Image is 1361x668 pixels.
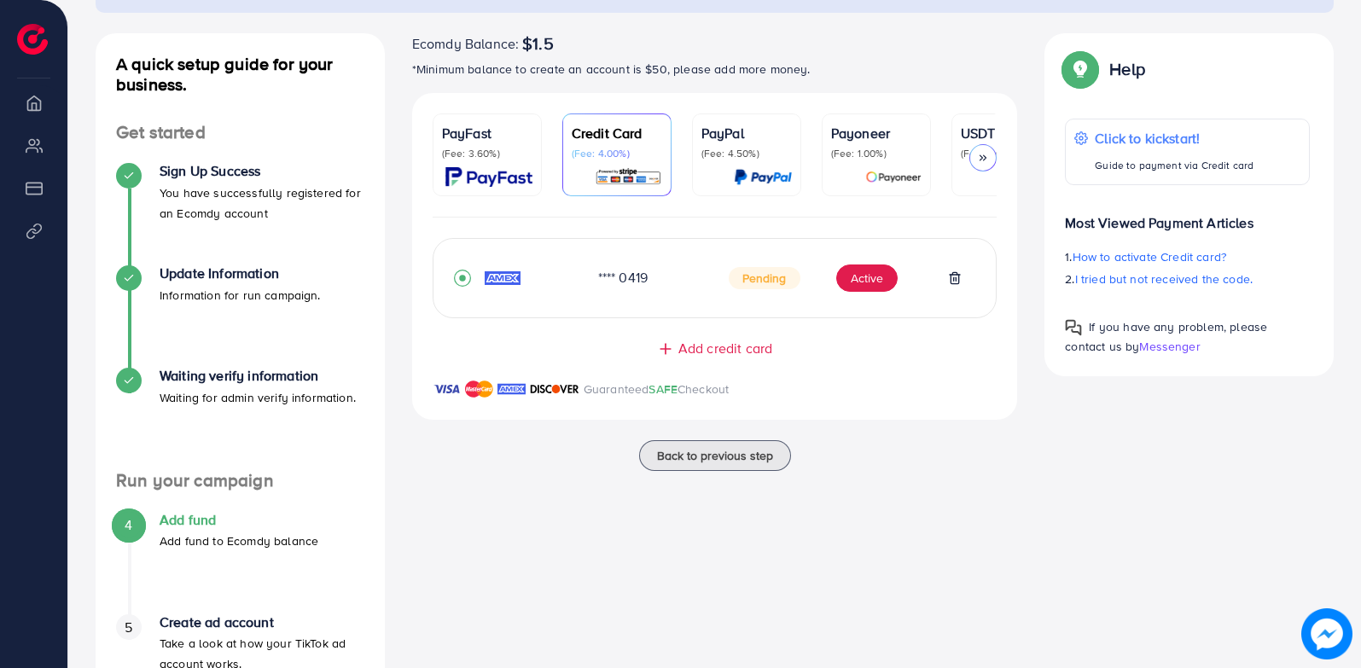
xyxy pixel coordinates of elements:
[961,123,1051,143] p: USDT
[530,379,579,399] img: brand
[678,339,772,358] span: Add credit card
[96,368,385,470] li: Waiting verify information
[1065,318,1267,355] span: If you have any problem, please contact us by
[734,167,792,187] img: card
[831,147,922,160] p: (Fee: 1.00%)
[17,24,48,55] img: logo
[1073,248,1226,265] span: How to activate Credit card?
[96,163,385,265] li: Sign Up Success
[96,54,385,95] h4: A quick setup guide for your business.
[584,379,730,399] p: Guaranteed Checkout
[160,531,318,551] p: Add fund to Ecomdy balance
[433,379,461,399] img: brand
[1065,199,1310,233] p: Most Viewed Payment Articles
[160,163,364,179] h4: Sign Up Success
[522,33,554,54] span: $1.5
[639,440,791,471] button: Back to previous step
[465,379,493,399] img: brand
[961,147,1051,160] p: (Fee: 0.00%)
[160,512,318,528] h4: Add fund
[1075,270,1253,288] span: I tried but not received the code.
[160,285,321,305] p: Information for run campaign.
[445,167,532,187] img: card
[160,183,364,224] p: You have successfully registered for an Ecomdy account
[412,33,519,54] span: Ecomdy Balance:
[1065,269,1310,289] p: 2.
[657,447,773,464] span: Back to previous step
[160,368,356,384] h4: Waiting verify information
[595,167,662,187] img: card
[572,147,662,160] p: (Fee: 4.00%)
[160,265,321,282] h4: Update Information
[729,267,800,289] span: Pending
[1095,155,1253,176] p: Guide to payment via Credit card
[96,122,385,143] h4: Get started
[836,264,898,292] button: Active
[1095,128,1253,148] p: Click to kickstart!
[497,379,526,399] img: brand
[96,512,385,614] li: Add fund
[572,123,662,143] p: Credit Card
[442,123,532,143] p: PayFast
[1065,319,1082,336] img: Popup guide
[701,123,792,143] p: PayPal
[412,59,1018,79] p: *Minimum balance to create an account is $50, please add more money.
[160,614,364,630] h4: Create ad account
[865,167,922,187] img: card
[1065,54,1096,84] img: Popup guide
[1109,59,1145,79] p: Help
[1065,247,1310,267] p: 1.
[125,618,132,637] span: 5
[1301,608,1352,659] img: image
[485,271,521,285] img: credit
[96,265,385,368] li: Update Information
[125,515,132,535] span: 4
[1139,338,1200,355] span: Messenger
[454,270,471,287] svg: record circle
[442,147,532,160] p: (Fee: 3.60%)
[96,470,385,491] h4: Run your campaign
[701,147,792,160] p: (Fee: 4.50%)
[649,380,678,398] span: SAFE
[160,387,356,408] p: Waiting for admin verify information.
[831,123,922,143] p: Payoneer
